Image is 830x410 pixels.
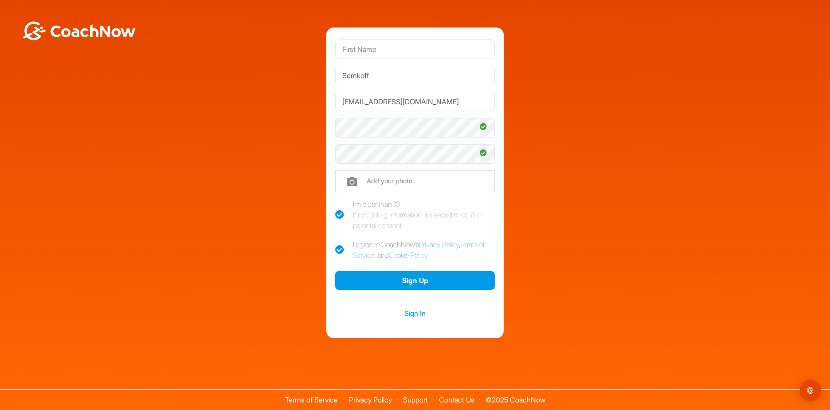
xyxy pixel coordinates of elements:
[335,39,495,59] input: First Name
[335,271,495,290] button: Sign Up
[353,199,495,231] div: I'm older than 13
[349,395,392,404] a: Privacy Policy
[481,390,550,403] span: © 2025 CoachNow
[403,395,428,404] a: Support
[389,251,427,260] a: Cookie Policy
[439,395,474,404] a: Contact Us
[335,239,495,260] label: I agree to CoachNow's , , and .
[353,240,485,260] a: Terms of Service
[21,21,137,40] img: BwLJSsUCoWCh5upNqxVrqldRgqLPVwmV24tXu5FoVAoFEpwwqQ3VIfuoInZCoVCoTD4vwADAC3ZFMkVEQFDAAAAAElFTkSuQmCC
[419,240,459,249] a: Privacy Policy
[335,66,495,85] input: Last Name
[800,380,821,401] div: Open Intercom Messenger
[285,395,338,404] a: Terms of Service
[353,209,495,231] div: If not, billing information is needed to confirm parental consent.
[335,92,495,111] input: Email
[335,307,495,319] a: Sign In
